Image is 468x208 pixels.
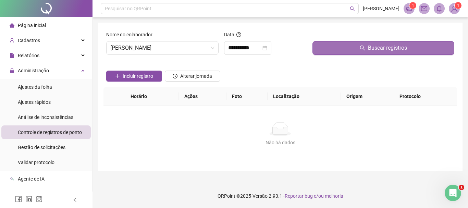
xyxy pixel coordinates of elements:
[360,45,365,51] span: search
[368,44,407,52] span: Buscar registros
[445,185,461,201] iframe: Intercom live chat
[226,87,268,106] th: Foto
[409,2,416,9] sup: 1
[268,87,341,106] th: Localização
[10,38,14,43] span: user-add
[350,6,355,11] span: search
[10,23,14,28] span: home
[18,84,52,90] span: Ajustes da folha
[25,196,32,203] span: linkedin
[18,191,46,197] span: Aceite de uso
[341,87,394,106] th: Origem
[285,193,343,199] span: Reportar bug e/ou melhoria
[106,31,157,38] label: Nome do colaborador
[106,71,162,82] button: Incluir registro
[421,5,427,12] span: mail
[18,23,46,28] span: Página inicial
[459,185,464,190] span: 1
[18,53,39,58] span: Relatórios
[436,5,442,12] span: bell
[18,99,51,105] span: Ajustes rápidos
[18,176,45,182] span: Agente de IA
[449,3,459,14] img: 82813
[412,3,414,8] span: 1
[18,68,49,73] span: Administração
[123,72,153,80] span: Incluir registro
[179,87,226,106] th: Ações
[224,32,234,37] span: Data
[112,139,449,146] div: Não há dados
[115,74,120,78] span: plus
[18,114,73,120] span: Análise de inconsistências
[18,38,40,43] span: Cadastros
[253,193,268,199] span: Versão
[165,74,221,79] a: Alterar jornada
[180,72,212,80] span: Alterar jornada
[455,2,461,9] sup: Atualize o seu contato no menu Meus Dados
[18,145,65,150] span: Gestão de solicitações
[457,3,459,8] span: 1
[10,53,14,58] span: file
[110,41,214,54] span: RAYANE MARTINS DA CUNHA
[36,196,42,203] span: instagram
[93,184,468,208] footer: QRPoint © 2025 - 2.93.1 -
[236,32,241,37] span: question-circle
[15,196,22,203] span: facebook
[312,41,454,55] button: Buscar registros
[363,5,399,12] span: [PERSON_NAME]
[125,87,179,106] th: Horário
[18,160,54,165] span: Validar protocolo
[173,74,177,78] span: clock-circle
[165,71,221,82] button: Alterar jornada
[73,197,77,202] span: left
[406,5,412,12] span: notification
[18,130,82,135] span: Controle de registros de ponto
[10,68,14,73] span: lock
[394,87,457,106] th: Protocolo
